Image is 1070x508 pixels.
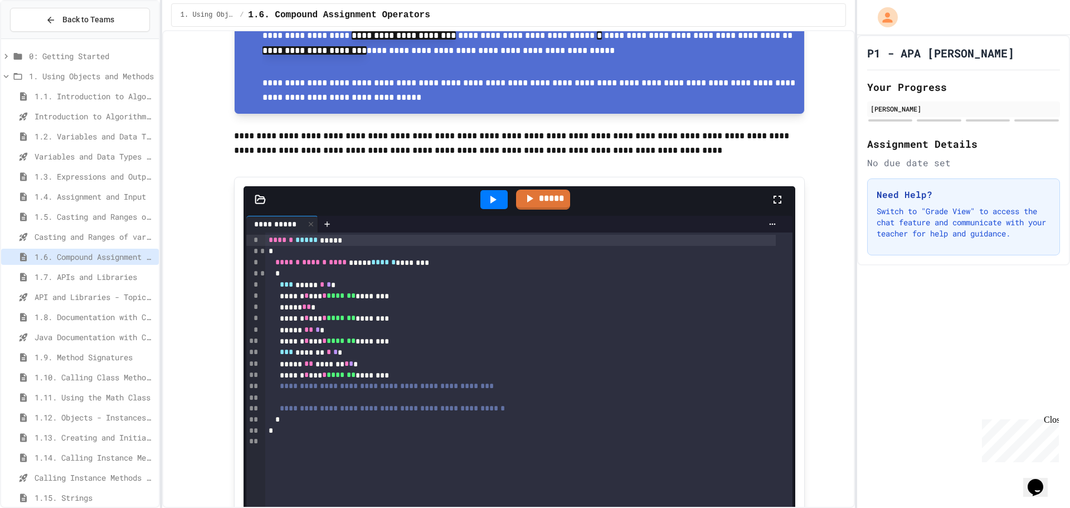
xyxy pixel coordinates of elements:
[29,50,154,62] span: 0: Getting Started
[867,45,1014,61] h1: P1 - APA [PERSON_NAME]
[867,156,1060,170] div: No due date set
[867,136,1060,152] h2: Assignment Details
[35,151,154,162] span: Variables and Data Types - Quiz
[867,79,1060,95] h2: Your Progress
[870,104,1057,114] div: [PERSON_NAME]
[977,415,1059,462] iframe: chat widget
[29,70,154,82] span: 1. Using Objects and Methods
[35,391,154,403] span: 1.11. Using the Math Class
[35,452,154,463] span: 1.14. Calling Instance Methods
[35,231,154,243] span: Casting and Ranges of variables - Quiz
[866,4,901,30] div: My Account
[1023,463,1059,497] iframe: chat widget
[35,371,154,383] span: 1.10. Calling Class Methods
[248,8,430,22] span: 1.6. Compound Assignment Operators
[35,472,154,483] span: Calling Instance Methods - Topic 1.14
[35,492,154,504] span: 1.15. Strings
[877,188,1050,201] h3: Need Help?
[62,14,114,26] span: Back to Teams
[877,206,1050,239] p: Switch to "Grade View" to access the chat feature and communicate with your teacher for help and ...
[35,412,154,423] span: 1.12. Objects - Instances of Classes
[4,4,77,71] div: Chat with us now!Close
[35,271,154,283] span: 1.7. APIs and Libraries
[35,90,154,102] span: 1.1. Introduction to Algorithms, Programming, and Compilers
[35,311,154,323] span: 1.8. Documentation with Comments and Preconditions
[240,11,244,20] span: /
[35,432,154,443] span: 1.13. Creating and Initializing Objects: Constructors
[35,110,154,122] span: Introduction to Algorithms, Programming, and Compilers
[35,130,154,142] span: 1.2. Variables and Data Types
[10,8,150,32] button: Back to Teams
[35,251,154,263] span: 1.6. Compound Assignment Operators
[35,171,154,182] span: 1.3. Expressions and Output [New]
[35,191,154,202] span: 1.4. Assignment and Input
[35,351,154,363] span: 1.9. Method Signatures
[181,11,235,20] span: 1. Using Objects and Methods
[35,291,154,303] span: API and Libraries - Topic 1.7
[35,331,154,343] span: Java Documentation with Comments - Topic 1.8
[35,211,154,222] span: 1.5. Casting and Ranges of Values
